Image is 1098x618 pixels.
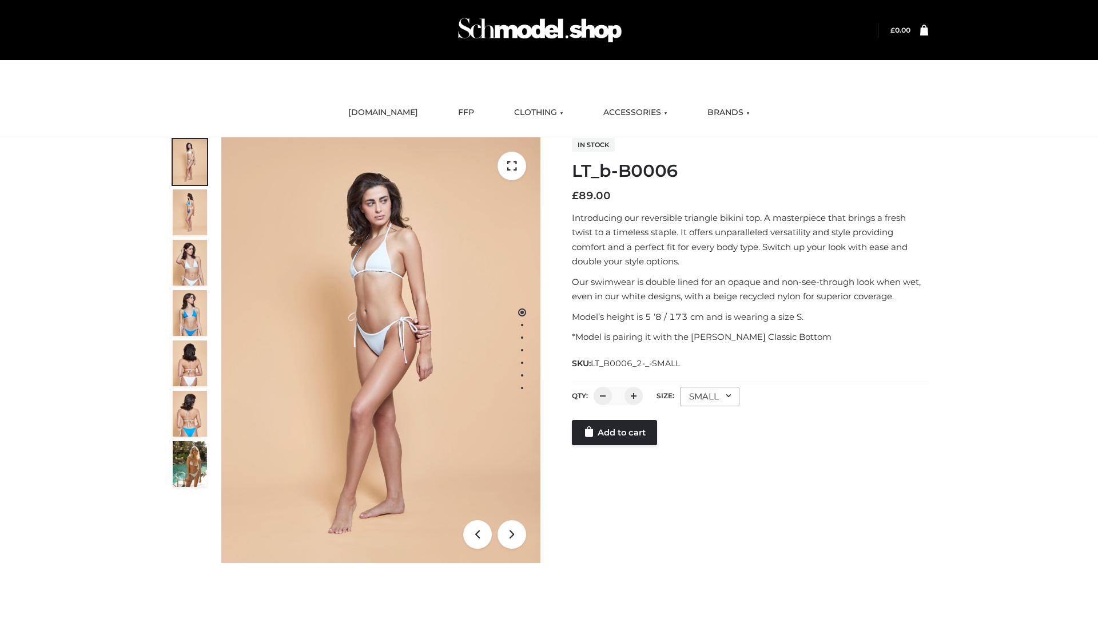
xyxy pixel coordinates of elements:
label: Size: [657,391,674,400]
label: QTY: [572,391,588,400]
img: ArielClassicBikiniTop_CloudNine_AzureSky_OW114ECO_1-scaled.jpg [173,139,207,185]
a: BRANDS [699,100,758,125]
a: ACCESSORIES [595,100,676,125]
a: CLOTHING [506,100,572,125]
span: LT_B0006_2-_-SMALL [591,358,680,369]
div: SMALL [680,387,739,406]
img: ArielClassicBikiniTop_CloudNine_AzureSky_OW114ECO_2-scaled.jpg [173,189,207,235]
span: £ [890,26,895,34]
img: ArielClassicBikiniTop_CloudNine_AzureSky_OW114ECO_8-scaled.jpg [173,391,207,437]
a: [DOMAIN_NAME] [340,100,427,125]
a: Add to cart [572,420,657,445]
p: *Model is pairing it with the [PERSON_NAME] Classic Bottom [572,330,928,344]
img: ArielClassicBikiniTop_CloudNine_AzureSky_OW114ECO_1 [221,137,540,563]
p: Introducing our reversible triangle bikini top. A masterpiece that brings a fresh twist to a time... [572,211,928,269]
span: SKU: [572,356,681,370]
img: Arieltop_CloudNine_AzureSky2.jpg [173,441,207,487]
a: FFP [449,100,483,125]
bdi: 89.00 [572,189,611,202]
img: ArielClassicBikiniTop_CloudNine_AzureSky_OW114ECO_3-scaled.jpg [173,240,207,286]
bdi: 0.00 [890,26,910,34]
img: ArielClassicBikiniTop_CloudNine_AzureSky_OW114ECO_7-scaled.jpg [173,340,207,386]
p: Our swimwear is double lined for an opaque and non-see-through look when wet, even in our white d... [572,275,928,304]
h1: LT_b-B0006 [572,161,928,181]
span: In stock [572,138,615,152]
span: £ [572,189,579,202]
img: ArielClassicBikiniTop_CloudNine_AzureSky_OW114ECO_4-scaled.jpg [173,290,207,336]
p: Model’s height is 5 ‘8 / 173 cm and is wearing a size S. [572,310,928,324]
img: Schmodel Admin 964 [454,7,626,53]
a: £0.00 [890,26,910,34]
